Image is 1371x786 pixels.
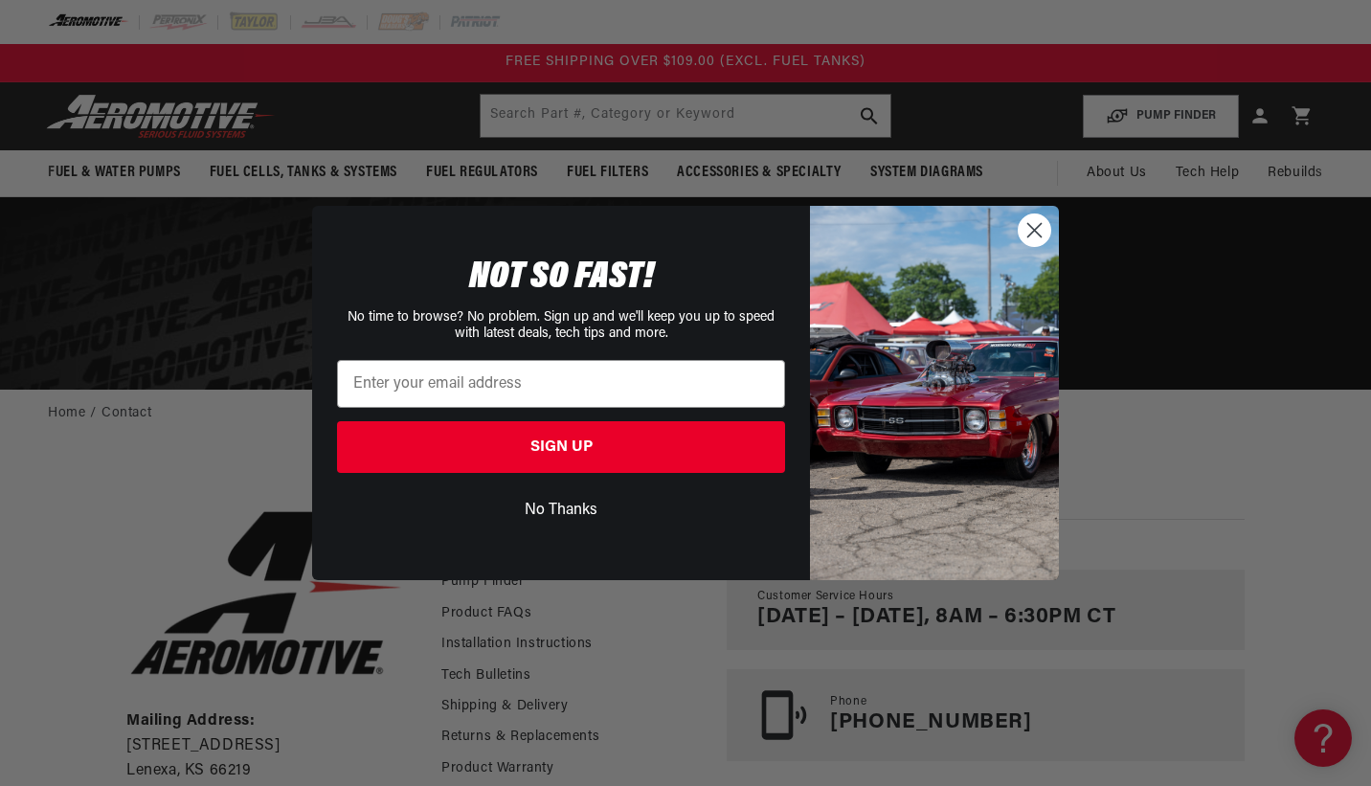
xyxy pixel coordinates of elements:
[1018,213,1051,247] button: Close dialog
[348,310,775,341] span: No time to browse? No problem. Sign up and we'll keep you up to speed with latest deals, tech tip...
[337,360,785,408] input: Enter your email address
[337,492,785,528] button: No Thanks
[337,421,785,473] button: SIGN UP
[469,258,654,297] span: NOT SO FAST!
[810,206,1059,579] img: 85cdd541-2605-488b-b08c-a5ee7b438a35.jpeg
